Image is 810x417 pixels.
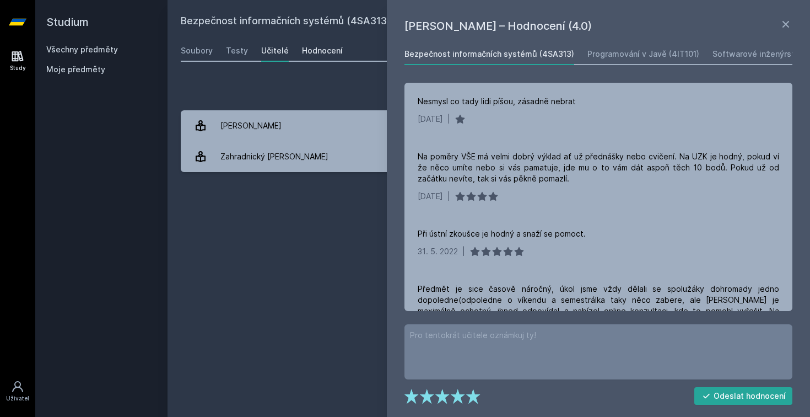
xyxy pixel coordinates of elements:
div: Hodnocení [302,45,343,56]
div: Zahradnický [PERSON_NAME] [220,146,328,168]
div: Soubory [181,45,213,56]
div: [PERSON_NAME] [220,115,282,137]
div: Na poměry VŠE má velmi dobrý výklad ať už přednášky nebo cvičení. Na UZK je hodný, pokud ví že ně... [418,151,779,184]
a: Study [2,44,33,78]
a: Uživatel [2,375,33,408]
a: Zahradnický [PERSON_NAME] 11 hodnocení 3.7 [181,141,797,172]
div: Nesmysl co tady lidi píšou, zásadně nebrat [418,96,576,107]
a: Testy [226,40,248,62]
div: Uživatel [6,394,29,403]
div: [DATE] [418,114,443,125]
span: Moje předměty [46,64,105,75]
a: Učitelé [261,40,289,62]
div: Učitelé [261,45,289,56]
div: Study [10,64,26,72]
a: Soubory [181,40,213,62]
a: [PERSON_NAME] 5 hodnocení 4.0 [181,110,797,141]
a: Hodnocení [302,40,343,62]
h2: Bezpečnost informačních systémů (4SA313) [181,13,673,31]
a: Všechny předměty [46,45,118,54]
div: | [447,114,450,125]
div: Testy [226,45,248,56]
